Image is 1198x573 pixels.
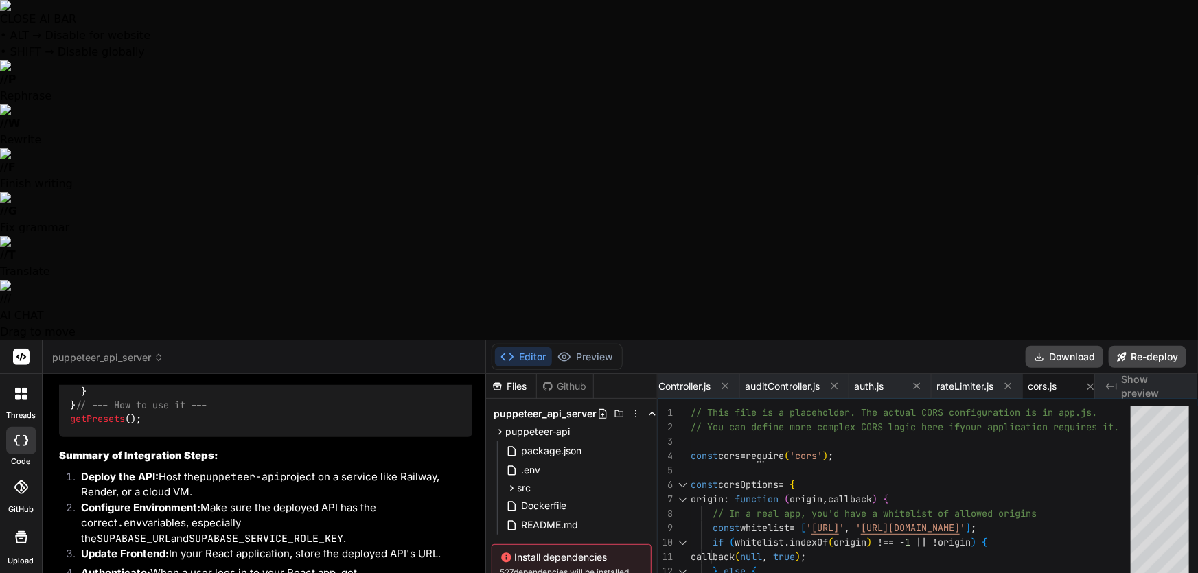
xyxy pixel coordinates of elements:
div: 4 [658,449,673,463]
span: ' [960,522,965,534]
span: const [713,522,740,534]
span: indexOf [790,536,828,548]
span: whitelist [740,522,790,534]
div: 11 [658,550,673,564]
span: const [691,478,718,491]
span: = [740,449,746,462]
span: // In a real app, you'd have a whitelist of allowe [713,507,987,519]
span: cors.js [1028,379,1057,393]
span: ) [971,536,976,548]
span: : [724,493,729,505]
span: whitelist [735,536,784,548]
span: README.md [520,517,580,533]
label: GitHub [8,504,34,515]
div: 1 [658,406,673,420]
span: package.json [520,443,584,459]
span: callback [691,550,735,563]
strong: Deploy the API: [81,470,159,483]
span: // You can define more complex CORS logic here if [691,421,960,433]
span: ) [872,493,877,505]
span: ( [784,449,790,462]
span: pdfController.js [643,379,711,393]
span: origin [938,536,971,548]
span: = [790,522,795,534]
span: ) [795,550,800,563]
div: Files [486,379,536,393]
span: origin [691,493,724,505]
div: 7 [658,492,673,506]
div: 5 [658,463,673,478]
span: getPresets [70,413,125,425]
span: rateLimiter.js [937,379,994,393]
span: ( [828,536,833,548]
span: puppeteer_api_server [52,351,163,364]
div: 8 [658,506,673,521]
span: Dockerfile [520,498,568,514]
span: puppeteer-api [506,425,571,438]
span: ; [971,522,976,534]
span: Install dependencies [500,550,643,564]
span: ) [822,449,828,462]
span: cors [718,449,740,462]
span: { [982,536,987,548]
span: [URL] [811,522,839,534]
span: function [735,493,779,505]
span: const [691,449,718,462]
span: . [784,536,790,548]
code: SUPABASE_SERVICE_ROLE_KEY [189,532,343,546]
button: Download [1026,346,1103,368]
div: 6 [658,478,673,492]
span: ; [800,550,806,563]
code: SUPABASE_URL [97,532,171,546]
span: null [740,550,762,563]
span: auth.js [855,379,884,393]
label: Upload [8,555,34,567]
span: .env [520,462,542,478]
span: ] [965,522,971,534]
span: [ [800,522,806,534]
span: Show preview [1121,373,1187,400]
span: , [844,522,850,534]
li: In your React application, store the deployed API's URL. [70,546,472,565]
code: puppeteer-api [200,470,280,484]
span: ( [729,536,735,548]
label: threads [6,410,36,421]
li: Host the project on a service like Railway, Render, or a cloud VM. [70,469,472,500]
div: Click to collapse the range. [674,478,692,492]
span: !== [877,536,894,548]
span: { [790,478,795,491]
span: [URL][DOMAIN_NAME] [861,522,960,534]
span: corsOptions [718,478,779,491]
label: code [12,456,31,467]
span: || [916,536,927,548]
span: , [762,550,768,563]
span: ) [866,536,872,548]
span: origin [833,536,866,548]
span: ' [806,522,811,534]
div: Github [537,379,593,393]
code: .env [117,516,142,530]
span: - [899,536,905,548]
span: src [518,481,531,495]
span: { [883,493,888,505]
div: Click to collapse the range. [674,535,692,550]
span: 'cors' [790,449,822,462]
strong: Update Frontend: [81,547,169,560]
span: true [773,550,795,563]
span: ! [932,536,938,548]
div: 2 [658,420,673,434]
span: , [822,493,828,505]
span: ( [784,493,790,505]
span: callback [828,493,872,505]
span: // This file is a placeholder. The actual CORS con [691,406,965,419]
span: auditController.js [746,379,820,393]
span: ; [828,449,833,462]
span: your application requires it. [960,421,1119,433]
span: ( [735,550,740,563]
strong: Summary of Integration Steps: [59,449,218,462]
div: Click to collapse the range. [674,492,692,506]
span: figuration is in app.js. [965,406,1097,419]
span: puppeteer_api_server [494,407,597,421]
li: Make sure the deployed API has the correct variables, especially the and . [70,500,472,547]
span: // --- How to use it --- [76,399,207,411]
